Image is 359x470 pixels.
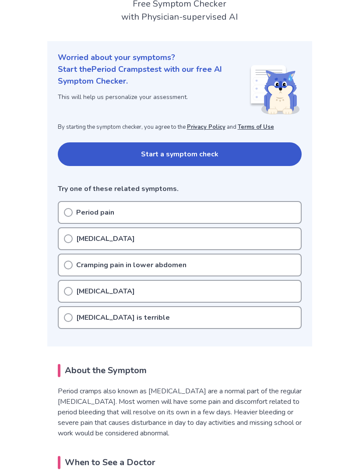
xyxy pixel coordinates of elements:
p: Cramping pain in lower abdomen [76,260,187,270]
p: [MEDICAL_DATA] is terrible [76,312,170,323]
img: Shiba [249,65,300,114]
h2: When to See a Doctor [58,456,302,469]
p: Period pain [76,207,114,218]
p: By starting the symptom checker, you agree to the and [58,123,302,132]
p: This will help us personalize your assessment. [58,92,249,102]
h2: About the Symptom [58,364,302,377]
a: Terms of Use [238,123,274,131]
p: Start the Period Cramps test with our free AI Symptom Checker. [58,64,249,87]
button: Start a symptom check [58,142,302,166]
p: Worried about your symptoms? [58,52,302,64]
a: Privacy Policy [187,123,225,131]
p: Period cramps also known as [MEDICAL_DATA] are a normal part of the regular [MEDICAL_DATA]. Most ... [58,386,302,438]
p: [MEDICAL_DATA] [76,286,135,297]
p: Try one of these related symptoms. [58,184,302,194]
p: [MEDICAL_DATA] [76,233,135,244]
